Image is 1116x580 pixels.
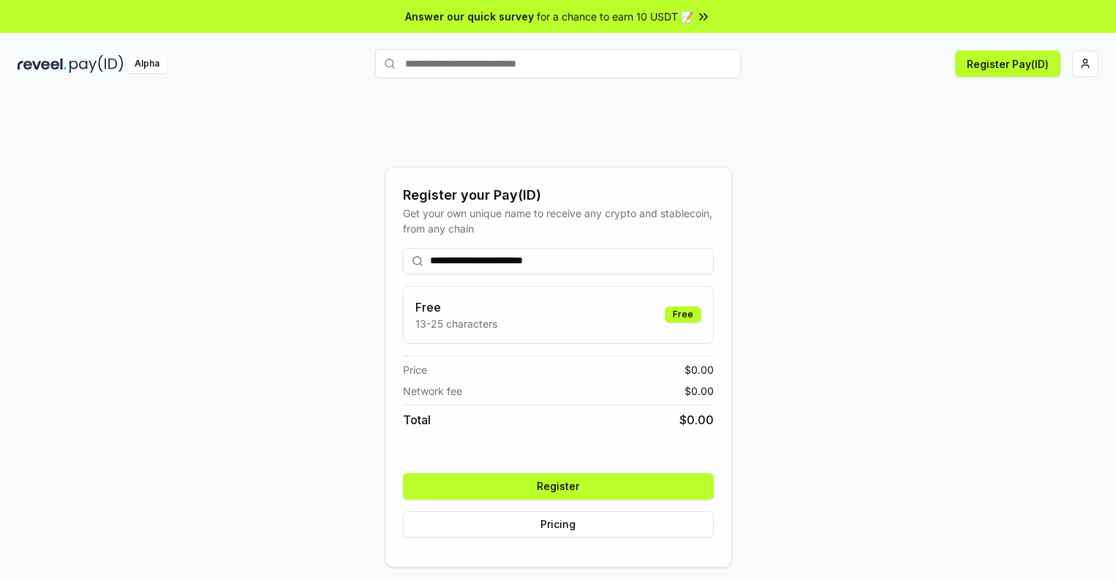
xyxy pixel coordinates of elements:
[537,9,693,24] span: for a chance to earn 10 USDT 📝
[403,511,714,538] button: Pricing
[403,206,714,236] div: Get your own unique name to receive any crypto and stablecoin, from any chain
[415,298,497,316] h3: Free
[405,9,534,24] span: Answer our quick survey
[403,411,431,429] span: Total
[665,306,701,323] div: Free
[403,473,714,500] button: Register
[403,185,714,206] div: Register your Pay(ID)
[403,383,462,399] span: Network fee
[69,55,124,73] img: pay_id
[415,316,497,331] p: 13-25 characters
[685,383,714,399] span: $ 0.00
[955,50,1060,77] button: Register Pay(ID)
[679,411,714,429] span: $ 0.00
[18,55,67,73] img: reveel_dark
[685,362,714,377] span: $ 0.00
[127,55,167,73] div: Alpha
[403,362,427,377] span: Price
